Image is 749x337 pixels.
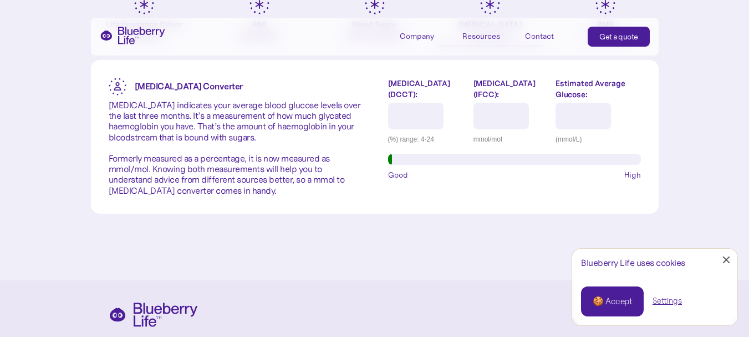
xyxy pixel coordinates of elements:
[715,249,737,271] a: Close Cookie Popup
[100,27,165,44] a: home
[473,134,547,145] div: mmol/mol
[525,27,575,45] a: Contact
[388,78,465,100] label: [MEDICAL_DATA] (DCCT):
[581,286,644,316] a: 🍪 Accept
[462,32,500,41] div: Resources
[593,295,632,308] div: 🍪 Accept
[462,27,512,45] div: Resources
[525,32,554,41] div: Contact
[556,78,640,100] label: Estimated Average Glucose:
[588,27,650,47] a: Get a quote
[400,32,434,41] div: Company
[135,81,243,92] strong: [MEDICAL_DATA] Converter
[388,169,408,180] span: Good
[109,100,361,196] p: [MEDICAL_DATA] indicates your average blood glucose levels over the last three months. It’s a mea...
[624,169,641,180] span: High
[400,27,450,45] div: Company
[556,134,640,145] div: (mmol/L)
[473,78,547,100] label: [MEDICAL_DATA] (IFCC):
[91,19,197,41] div: Life Insurance Cover Calculator
[653,295,682,307] a: Settings
[599,31,638,42] div: Get a quote
[388,134,465,145] div: (%) range: 4-24
[581,258,728,268] div: Blueberry Life uses cookies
